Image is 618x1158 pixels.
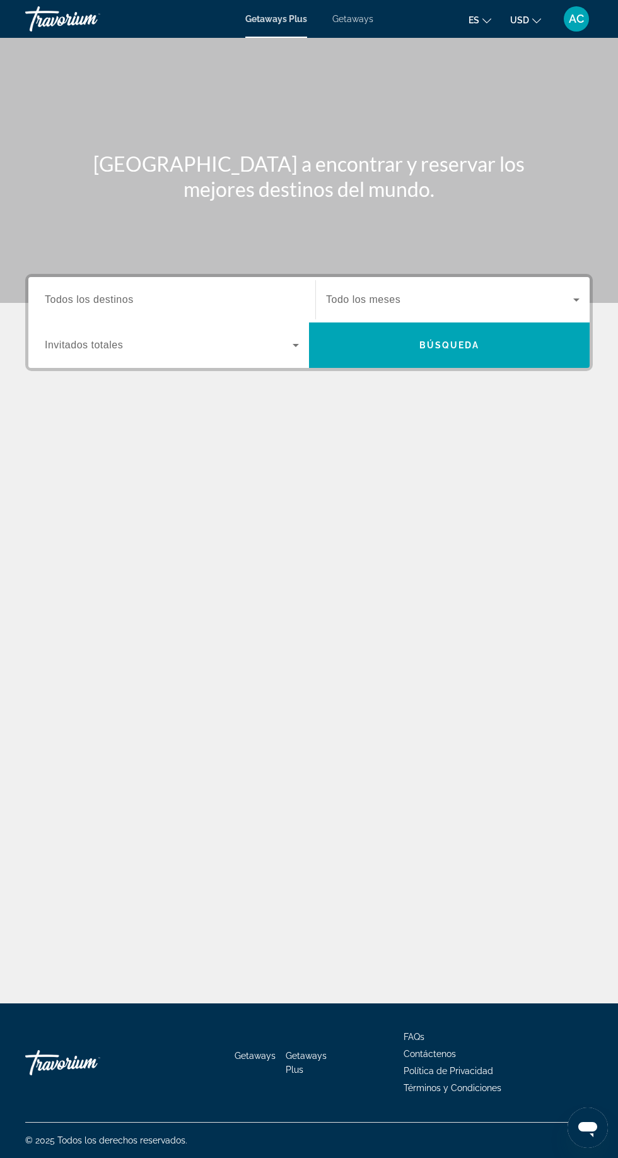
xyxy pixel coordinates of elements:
span: Todos los destinos [45,294,134,305]
h1: [GEOGRAPHIC_DATA] a encontrar y reservar los mejores destinos del mundo. [73,151,545,202]
button: Change currency [510,11,541,29]
a: Contáctenos [404,1049,456,1059]
a: Go Home [25,1044,151,1082]
div: Search widget [28,277,590,368]
a: FAQs [404,1032,424,1042]
a: Política de Privacidad [404,1066,493,1076]
a: Términos y Condiciones [404,1083,501,1093]
span: es [469,15,479,25]
a: Getaways [235,1051,276,1061]
span: USD [510,15,529,25]
span: Invitados totales [45,340,123,350]
span: Todo los meses [326,294,400,305]
span: © 2025 Todos los derechos reservados. [25,1135,187,1145]
span: AC [569,13,584,25]
a: Getaways [332,14,373,24]
a: Getaways Plus [245,14,307,24]
a: Travorium [25,3,151,35]
input: Select destination [45,293,299,308]
button: Change language [469,11,491,29]
a: Getaways Plus [286,1051,327,1075]
iframe: Botón para iniciar la ventana de mensajería [568,1108,608,1148]
button: Search [309,322,590,368]
span: Búsqueda [419,340,480,350]
button: User Menu [560,6,593,32]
